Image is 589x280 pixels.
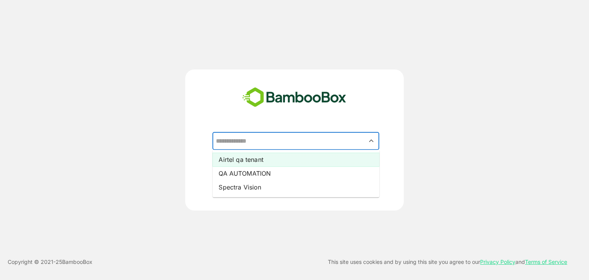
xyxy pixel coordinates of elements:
[366,136,377,146] button: Close
[212,153,379,166] li: Airtel qa tenant
[480,259,515,265] a: Privacy Policy
[8,257,92,267] p: Copyright © 2021- 25 BambooBox
[238,85,350,110] img: bamboobox
[212,166,379,180] li: QA AUTOMATION
[525,259,567,265] a: Terms of Service
[212,180,379,194] li: Spectra Vision
[328,257,567,267] p: This site uses cookies and by using this site you agree to our and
